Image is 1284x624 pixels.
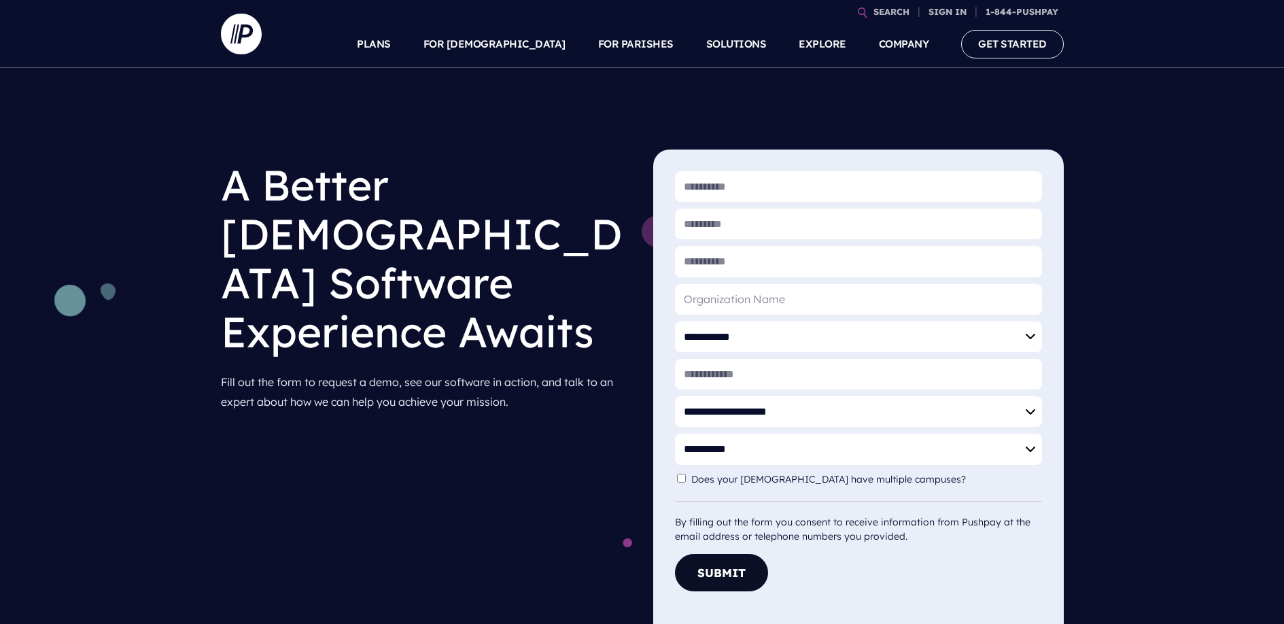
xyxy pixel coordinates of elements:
a: COMPANY [879,20,929,68]
a: FOR [DEMOGRAPHIC_DATA] [423,20,566,68]
label: Does your [DEMOGRAPHIC_DATA] have multiple campuses? [691,474,973,485]
input: Organization Name [675,284,1042,315]
button: Submit [675,554,768,591]
a: FOR PARISHES [598,20,674,68]
a: EXPLORE [799,20,846,68]
h1: A Better [DEMOGRAPHIC_DATA] Software Experience Awaits [221,150,631,367]
a: GET STARTED [961,30,1064,58]
div: By filling out the form you consent to receive information from Pushpay at the email address or t... [675,501,1042,544]
p: Fill out the form to request a demo, see our software in action, and talk to an expert about how ... [221,367,631,417]
a: SOLUTIONS [706,20,767,68]
a: PLANS [357,20,391,68]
